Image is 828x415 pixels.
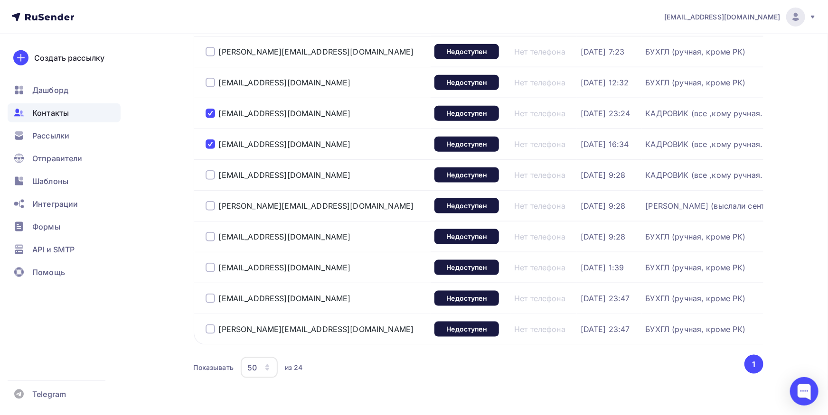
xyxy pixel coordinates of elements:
a: [DATE] 9:28 [581,232,626,241]
a: Недоступен [434,167,499,183]
a: БУХГЛ (ручная, кроме РК) [646,294,746,303]
a: [EMAIL_ADDRESS][DOMAIN_NAME] [219,78,351,87]
span: Дашборд [32,84,68,96]
a: [DATE] 12:32 [581,78,629,87]
a: Отправители [8,149,121,168]
div: [EMAIL_ADDRESS][DOMAIN_NAME] [219,170,351,180]
button: Go to page 1 [744,355,763,374]
div: из 24 [285,363,303,372]
a: [EMAIL_ADDRESS][DOMAIN_NAME] [219,263,351,272]
a: Нет телефона [514,263,565,272]
span: Формы [32,221,60,232]
a: БУХГЛ (ручная, кроме РК) [646,47,746,56]
div: Показывать [194,363,234,372]
div: [DATE] 1:39 [581,263,624,272]
a: Недоступен [434,106,499,121]
a: Недоступен [434,229,499,244]
a: [EMAIL_ADDRESS][DOMAIN_NAME] [219,109,351,118]
a: [EMAIL_ADDRESS][DOMAIN_NAME] [664,8,817,27]
a: Недоступен [434,198,499,213]
a: Нет телефона [514,294,565,303]
span: API и SMTP [32,244,75,255]
div: [PERSON_NAME] (выслали сентябрь) [646,201,786,211]
a: Нет телефона [514,170,565,180]
a: [DATE] 7:23 [581,47,625,56]
span: [EMAIL_ADDRESS][DOMAIN_NAME] [664,12,781,22]
a: КАДРОВИК (все ,кому ручная. кроме РК) [646,170,805,180]
a: Нет телефона [514,201,565,211]
button: 50 [240,357,278,378]
a: Нет телефона [514,109,565,118]
span: Telegram [32,388,66,400]
a: БУХГЛ (ручная, кроме РК) [646,263,746,272]
a: Нет телефона [514,47,565,56]
span: Интеграции [32,198,78,210]
a: КАДРОВИК (все ,кому ручная. кроме РК) [646,139,805,149]
div: [DATE] 23:24 [581,109,630,118]
a: [EMAIL_ADDRESS][DOMAIN_NAME] [219,232,351,241]
a: БУХГЛ (ручная, кроме РК) [646,232,746,241]
div: Создать рассылку [34,52,104,64]
a: Нет телефона [514,78,565,87]
a: [DATE] 23:47 [581,324,630,334]
a: Нет телефона [514,232,565,241]
a: [PERSON_NAME][EMAIL_ADDRESS][DOMAIN_NAME] [219,324,414,334]
a: [DATE] 9:28 [581,170,626,180]
a: Шаблоны [8,172,121,191]
div: [PERSON_NAME][EMAIL_ADDRESS][DOMAIN_NAME] [219,47,414,56]
a: [DATE] 23:47 [581,294,630,303]
span: Контакты [32,107,69,119]
a: Недоступен [434,260,499,275]
a: Недоступен [434,137,499,152]
span: Рассылки [32,130,69,141]
a: Нет телефона [514,324,565,334]
a: Недоступен [434,75,499,90]
a: БУХГЛ (ручная, кроме РК) [646,78,746,87]
a: Дашборд [8,81,121,100]
div: [EMAIL_ADDRESS][DOMAIN_NAME] [219,139,351,149]
a: [DATE] 16:34 [581,139,629,149]
a: КАДРОВИК (все ,кому ручная. кроме РК) [646,109,805,118]
span: Шаблоны [32,175,68,187]
a: [DATE] 9:28 [581,201,626,211]
a: Недоступен [434,44,499,59]
span: Помощь [32,267,65,278]
a: [EMAIL_ADDRESS][DOMAIN_NAME] [219,294,351,303]
a: [PERSON_NAME][EMAIL_ADDRESS][DOMAIN_NAME] [219,201,414,211]
a: Недоступен [434,322,499,337]
a: Рассылки [8,126,121,145]
a: Нет телефона [514,139,565,149]
div: 50 [247,362,257,373]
